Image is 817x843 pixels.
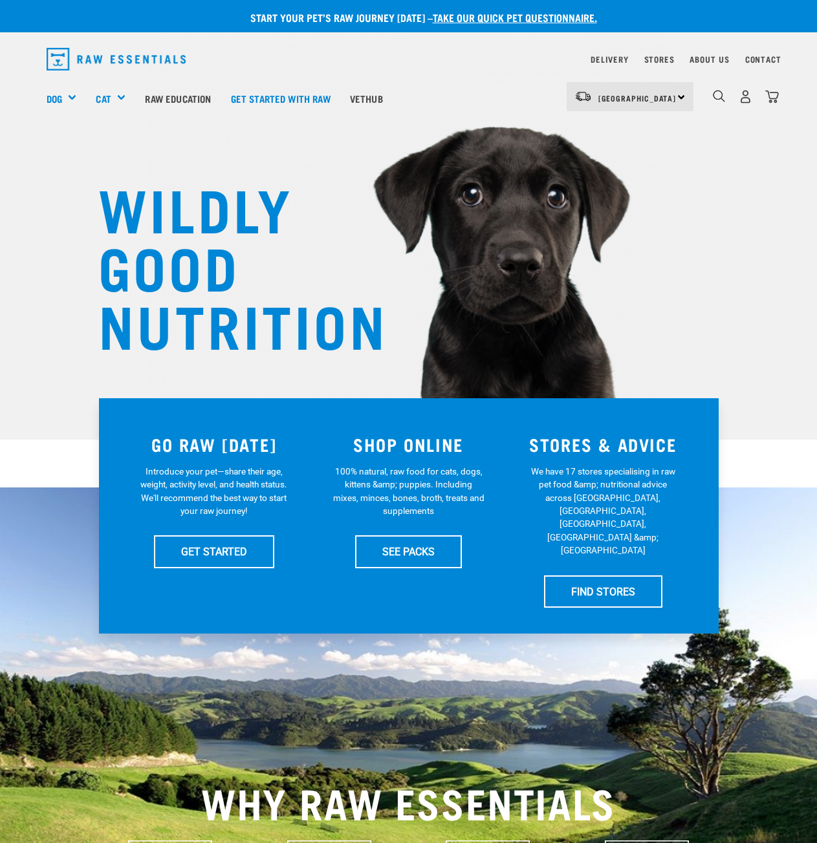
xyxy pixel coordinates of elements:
[527,465,679,557] p: We have 17 stores specialising in raw pet food &amp; nutritional advice across [GEOGRAPHIC_DATA],...
[644,57,675,61] a: Stores
[135,72,221,124] a: Raw Education
[340,72,393,124] a: Vethub
[591,57,628,61] a: Delivery
[544,575,662,608] a: FIND STORES
[98,178,357,352] h1: WILDLY GOOD NUTRITION
[713,90,725,102] img: home-icon-1@2x.png
[47,48,186,70] img: Raw Essentials Logo
[355,535,462,568] a: SEE PACKS
[745,57,781,61] a: Contact
[221,72,340,124] a: Get started with Raw
[47,778,771,825] h2: WHY RAW ESSENTIALS
[96,91,111,106] a: Cat
[514,434,693,454] h3: STORES & ADVICE
[574,91,592,102] img: van-moving.png
[765,90,779,103] img: home-icon@2x.png
[598,96,677,100] span: [GEOGRAPHIC_DATA]
[138,465,290,518] p: Introduce your pet—share their age, weight, activity level, and health status. We'll recommend th...
[319,434,498,454] h3: SHOP ONLINE
[125,434,304,454] h3: GO RAW [DATE]
[690,57,729,61] a: About Us
[332,465,485,518] p: 100% natural, raw food for cats, dogs, kittens &amp; puppies. Including mixes, minces, bones, bro...
[154,535,274,568] a: GET STARTED
[36,43,781,76] nav: dropdown navigation
[433,14,597,20] a: take our quick pet questionnaire.
[47,91,62,106] a: Dog
[739,90,752,103] img: user.png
